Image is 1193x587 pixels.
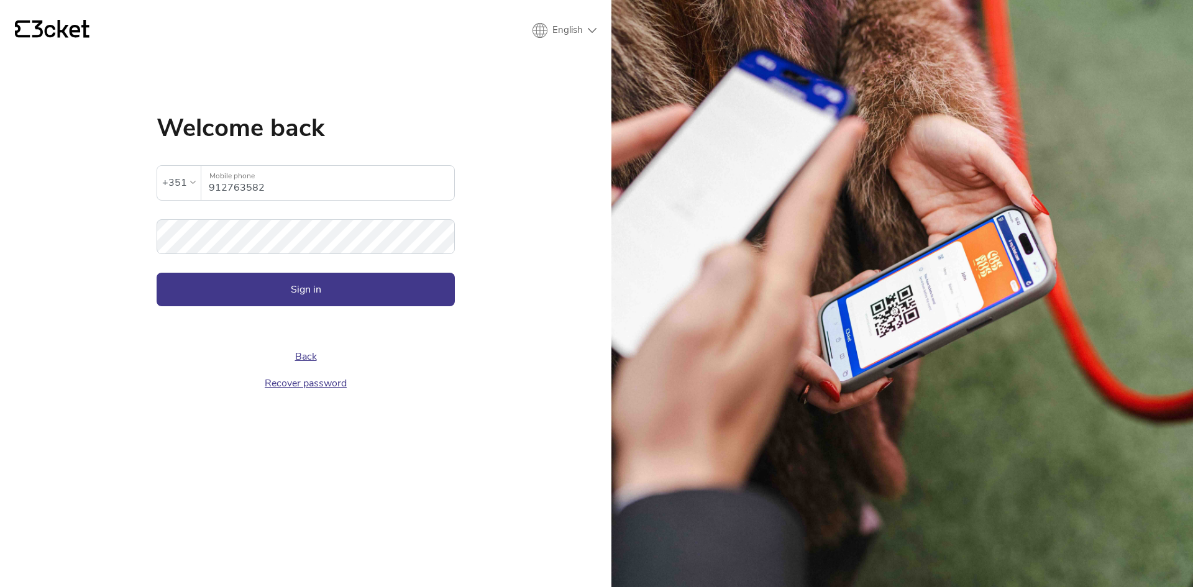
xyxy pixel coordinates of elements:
a: Recover password [265,376,347,390]
label: Mobile phone [201,166,454,186]
a: {' '} [15,20,89,41]
button: Sign in [157,273,455,306]
h1: Welcome back [157,116,455,140]
input: Mobile phone [209,166,454,200]
div: +351 [162,173,187,192]
g: {' '} [15,20,30,38]
label: Password [157,219,455,240]
a: Back [295,350,317,363]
